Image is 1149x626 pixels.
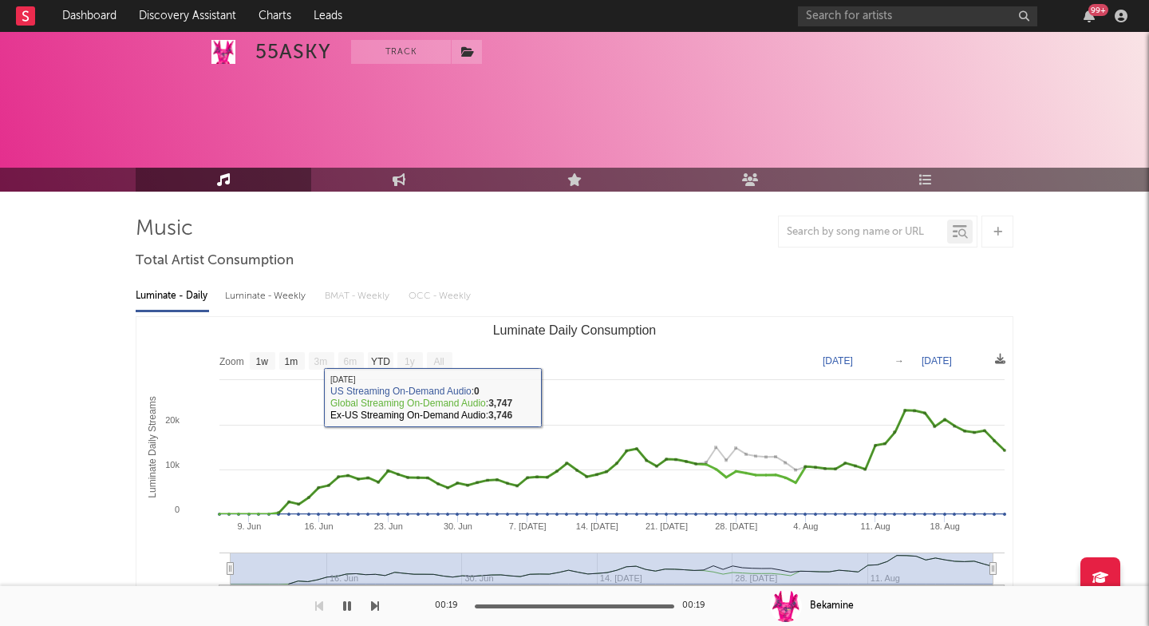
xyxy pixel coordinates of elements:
div: Bekamine [810,599,854,613]
text: 6m [344,356,357,367]
div: Luminate - Weekly [225,283,309,310]
text: 0 [175,505,180,514]
text: [DATE] [823,355,853,366]
text: 9. Jun [237,521,261,531]
text: 20k [165,415,180,425]
text: Luminate Daily Streams [147,396,158,497]
text: 18. Aug [930,521,960,531]
text: 3m [314,356,328,367]
button: Track [351,40,451,64]
text: YTD [371,356,390,367]
text: 1w [256,356,269,367]
text: 23. Jun [374,521,403,531]
text: Luminate Daily Consumption [493,323,657,337]
text: 28. [DATE] [715,521,757,531]
text: 30. Jun [444,521,472,531]
div: 55ASKY [255,40,331,64]
text: 4. Aug [793,521,818,531]
div: 00:19 [435,596,467,616]
span: Total Artist Consumption [136,252,294,271]
text: All [433,356,444,367]
text: 10k [165,460,180,469]
text: 11. Aug [860,521,890,531]
div: 99 + [1088,4,1108,16]
text: 14. [DATE] [576,521,618,531]
text: Zoom [219,356,244,367]
text: [DATE] [922,355,952,366]
text: 1y [405,356,415,367]
input: Search by song name or URL [779,226,947,239]
text: → [894,355,904,366]
button: 99+ [1084,10,1095,22]
text: 7. [DATE] [509,521,547,531]
text: 21. [DATE] [646,521,688,531]
div: Luminate - Daily [136,283,209,310]
text: 1m [285,356,298,367]
div: 00:19 [682,596,714,616]
text: 16. Jun [305,521,334,531]
input: Search for artists [798,6,1037,26]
